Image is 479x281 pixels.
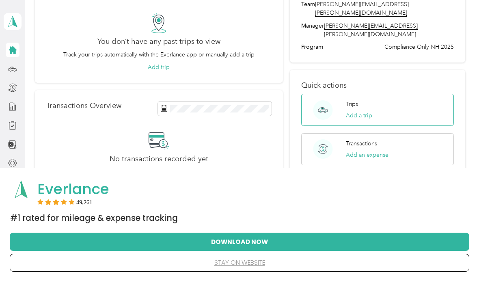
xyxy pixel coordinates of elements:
[301,43,323,51] span: Program
[46,102,121,110] p: Transactions Overview
[37,199,93,205] div: Rating:5 stars
[346,111,372,120] button: Add a trip
[97,37,220,46] h2: You don’t have any past trips to view
[148,63,170,71] button: Add trip
[10,178,32,200] img: App logo
[23,254,456,271] button: stay on website
[301,81,453,90] p: Quick actions
[46,167,272,184] p: Connect your bank or credit card to automatically sync your expenses, or manually add an expense.
[346,100,358,108] p: Trips
[346,151,388,159] button: Add an expense
[301,22,324,39] span: Manager
[346,139,377,148] p: Transactions
[384,43,454,51] span: Compliance Only NH 2025
[76,200,93,205] span: User reviews count
[10,212,178,224] span: #1 Rated for Mileage & Expense Tracking
[110,155,208,163] h2: No transactions recorded yet
[37,179,109,199] span: Everlance
[23,233,456,250] button: Download Now
[63,50,255,59] p: Track your trips automatically with the Everlance app or manually add a trip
